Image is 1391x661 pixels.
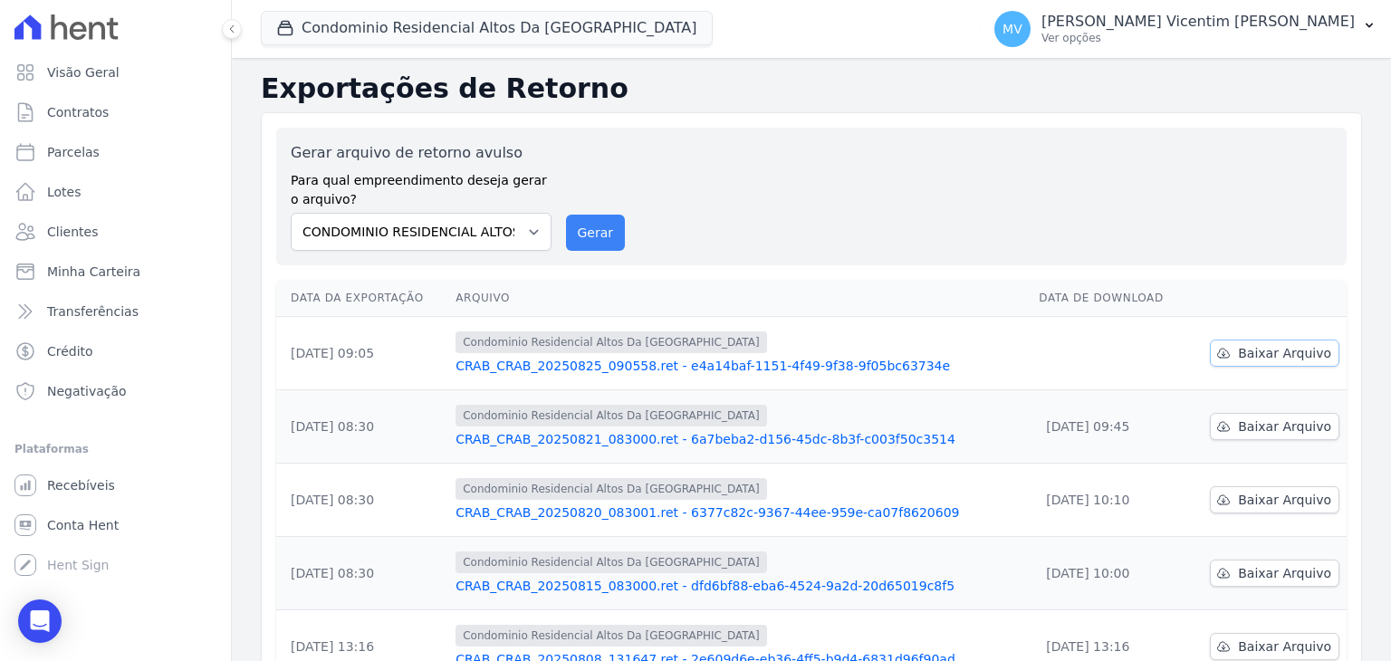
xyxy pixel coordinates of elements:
span: MV [1002,23,1022,35]
td: [DATE] 10:00 [1031,537,1186,610]
th: Arquivo [448,280,1031,317]
th: Data de Download [1031,280,1186,317]
a: Recebíveis [7,467,224,503]
span: Crédito [47,342,93,360]
span: Baixar Arquivo [1238,637,1331,656]
span: Parcelas [47,143,100,161]
a: Baixar Arquivo [1210,340,1339,367]
span: Condominio Residencial Altos Da [GEOGRAPHIC_DATA] [456,478,766,500]
label: Para qual empreendimento deseja gerar o arquivo? [291,164,552,209]
span: Baixar Arquivo [1238,417,1331,436]
span: Negativação [47,382,127,400]
a: Baixar Arquivo [1210,413,1339,440]
span: Conta Hent [47,516,119,534]
span: Condominio Residencial Altos Da [GEOGRAPHIC_DATA] [456,625,766,647]
label: Gerar arquivo de retorno avulso [291,142,552,164]
a: CRAB_CRAB_20250825_090558.ret - e4a14baf-1151-4f49-9f38-9f05bc63734e [456,357,1024,375]
th: Data da Exportação [276,280,448,317]
a: CRAB_CRAB_20250815_083000.ret - dfd6bf88-eba6-4524-9a2d-20d65019c8f5 [456,577,1024,595]
td: [DATE] 08:30 [276,464,448,537]
span: Condominio Residencial Altos Da [GEOGRAPHIC_DATA] [456,405,766,426]
div: Open Intercom Messenger [18,599,62,643]
td: [DATE] 09:45 [1031,390,1186,464]
td: [DATE] 08:30 [276,537,448,610]
button: Gerar [566,215,626,251]
span: Contratos [47,103,109,121]
span: Condominio Residencial Altos Da [GEOGRAPHIC_DATA] [456,551,766,573]
span: Condominio Residencial Altos Da [GEOGRAPHIC_DATA] [456,331,766,353]
td: [DATE] 09:05 [276,317,448,390]
a: Baixar Arquivo [1210,486,1339,513]
div: Plataformas [14,438,216,460]
a: CRAB_CRAB_20250821_083000.ret - 6a7beba2-d156-45dc-8b3f-c003f50c3514 [456,430,1024,448]
a: Conta Hent [7,507,224,543]
a: Clientes [7,214,224,250]
a: Minha Carteira [7,254,224,290]
a: Negativação [7,373,224,409]
a: Parcelas [7,134,224,170]
span: Baixar Arquivo [1238,344,1331,362]
h2: Exportações de Retorno [261,72,1362,105]
a: Lotes [7,174,224,210]
a: Crédito [7,333,224,369]
span: Baixar Arquivo [1238,564,1331,582]
span: Recebíveis [47,476,115,494]
span: Clientes [47,223,98,241]
a: Baixar Arquivo [1210,560,1339,587]
p: [PERSON_NAME] Vicentim [PERSON_NAME] [1041,13,1355,31]
span: Lotes [47,183,82,201]
a: CRAB_CRAB_20250820_083001.ret - 6377c82c-9367-44ee-959e-ca07f8620609 [456,503,1024,522]
span: Baixar Arquivo [1238,491,1331,509]
span: Visão Geral [47,63,120,81]
a: Visão Geral [7,54,224,91]
a: Contratos [7,94,224,130]
p: Ver opções [1041,31,1355,45]
td: [DATE] 10:10 [1031,464,1186,537]
span: Minha Carteira [47,263,140,281]
a: Transferências [7,293,224,330]
span: Transferências [47,302,139,321]
button: Condominio Residencial Altos Da [GEOGRAPHIC_DATA] [261,11,713,45]
a: Baixar Arquivo [1210,633,1339,660]
td: [DATE] 08:30 [276,390,448,464]
button: MV [PERSON_NAME] Vicentim [PERSON_NAME] Ver opções [980,4,1391,54]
